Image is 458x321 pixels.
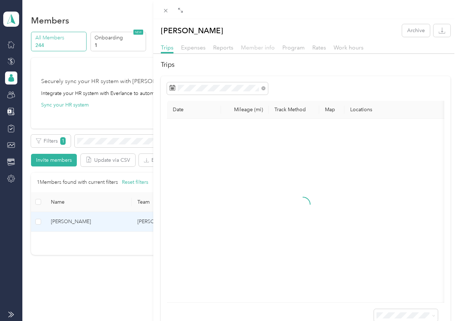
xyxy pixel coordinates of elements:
[213,44,233,51] span: Reports
[181,44,206,51] span: Expenses
[282,44,305,51] span: Program
[241,44,275,51] span: Member info
[269,101,319,119] th: Track Method
[161,44,173,51] span: Trips
[418,281,458,321] iframe: Everlance-gr Chat Button Frame
[312,44,326,51] span: Rates
[319,101,344,119] th: Map
[161,60,450,70] h2: Trips
[221,101,269,119] th: Mileage (mi)
[402,24,430,37] button: Archive
[161,24,223,37] p: [PERSON_NAME]
[334,44,364,51] span: Work hours
[167,101,221,119] th: Date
